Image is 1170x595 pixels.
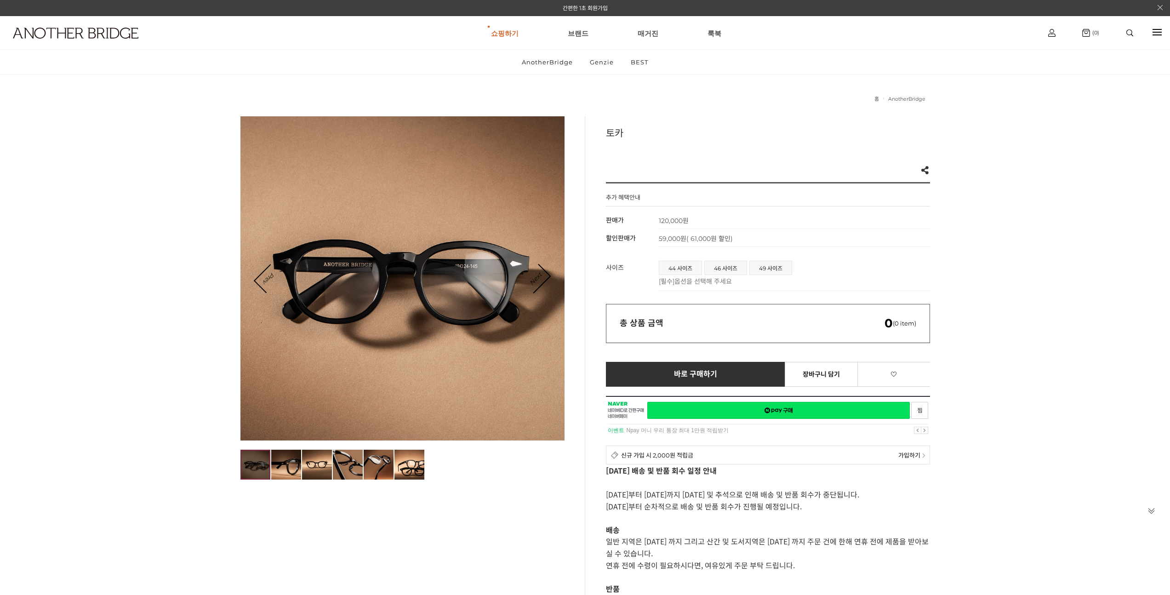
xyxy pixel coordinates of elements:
[874,96,879,102] a: 홈
[255,264,283,292] a: Prev
[606,524,620,535] strong: 배송
[885,316,893,331] em: 0
[1090,29,1099,36] span: (0)
[606,559,930,571] p: 연휴 전에 수령이 필요하시다면, 여유있게 주문 부탁 드립니다.
[568,17,588,50] a: 브랜드
[708,17,721,50] a: 룩북
[582,50,622,74] a: Genzie
[885,320,916,327] span: (0 item)
[638,17,658,50] a: 매거진
[514,50,581,74] a: AnotherBridge
[240,116,565,441] img: d8a971c8d4098888606ba367a792ad14.jpg
[608,427,624,434] strong: 이벤트
[606,234,636,242] span: 할인판매가
[5,28,180,61] a: logo
[659,217,689,225] strong: 120,000원
[647,402,910,419] a: 새창
[606,362,786,387] a: 바로 구매하기
[606,193,640,206] h4: 추가 혜택안내
[606,446,930,464] a: 신규 가입 시 2,000원 적립금 가입하기
[606,126,930,139] h3: 토카
[659,235,733,243] span: 59,000원
[705,261,747,275] a: 46 사이즈
[686,235,733,243] span: ( 61,000원 할인)
[659,276,925,286] p: [필수]
[621,451,693,459] span: 신규 가입 시 2,000원 적립금
[1048,29,1056,37] img: cart
[674,370,718,378] span: 바로 구매하기
[1082,29,1090,37] img: cart
[659,261,702,275] a: 44 사이즈
[898,451,920,459] span: 가입하기
[13,28,138,39] img: logo
[606,500,930,512] p: [DATE]부터 순차적으로 배송 및 반품 회수가 진행될 예정입니다.
[563,5,608,11] a: 간편한 1초 회원가입
[911,402,928,419] a: 새창
[1126,29,1133,36] img: search
[674,277,732,286] span: 옵션을 선택해 주세요
[922,453,925,458] img: npay_sp_more.png
[606,216,624,224] span: 판매가
[521,264,550,293] a: Next
[606,465,717,476] strong: [DATE] 배송 및 반품 회수 일정 안내
[240,450,270,480] img: d8a971c8d4098888606ba367a792ad14.jpg
[606,583,620,594] strong: 반품
[704,261,747,275] li: 46 사이즈
[750,261,792,275] a: 49 사이즈
[1082,29,1099,37] a: (0)
[611,451,619,459] img: detail_membership.png
[620,318,663,328] strong: 총 상품 금액
[606,256,659,291] th: 사이즈
[606,488,930,500] p: [DATE]부터 [DATE]까지 [DATE] 및 추석으로 인해 배송 및 반품 회수가 중단됩니다.
[606,535,930,559] p: 일반 지역은 [DATE] 까지 그리고 산간 및 도서지역은 [DATE] 까지 주문 건에 한해 연휴 전에 제품을 받아보실 수 있습니다.
[627,427,729,434] a: Npay 머니 우리 통장 최대 1만원 적립받기
[491,17,519,50] a: 쇼핑하기
[888,96,925,102] a: AnotherBridge
[623,50,656,74] a: BEST
[785,362,858,387] a: 장바구니 담기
